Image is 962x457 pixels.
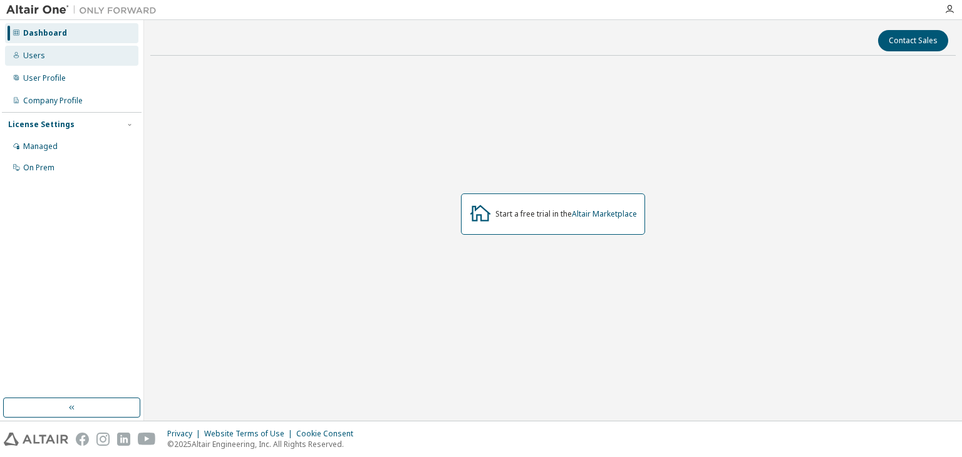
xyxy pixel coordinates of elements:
[23,163,54,173] div: On Prem
[23,73,66,83] div: User Profile
[23,141,58,151] div: Managed
[878,30,948,51] button: Contact Sales
[204,429,296,439] div: Website Terms of Use
[167,439,361,449] p: © 2025 Altair Engineering, Inc. All Rights Reserved.
[296,429,361,439] div: Cookie Consent
[76,433,89,446] img: facebook.svg
[6,4,163,16] img: Altair One
[8,120,75,130] div: License Settings
[96,433,110,446] img: instagram.svg
[138,433,156,446] img: youtube.svg
[23,96,83,106] div: Company Profile
[167,429,204,439] div: Privacy
[4,433,68,446] img: altair_logo.svg
[117,433,130,446] img: linkedin.svg
[572,208,637,219] a: Altair Marketplace
[23,28,67,38] div: Dashboard
[23,51,45,61] div: Users
[495,209,637,219] div: Start a free trial in the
